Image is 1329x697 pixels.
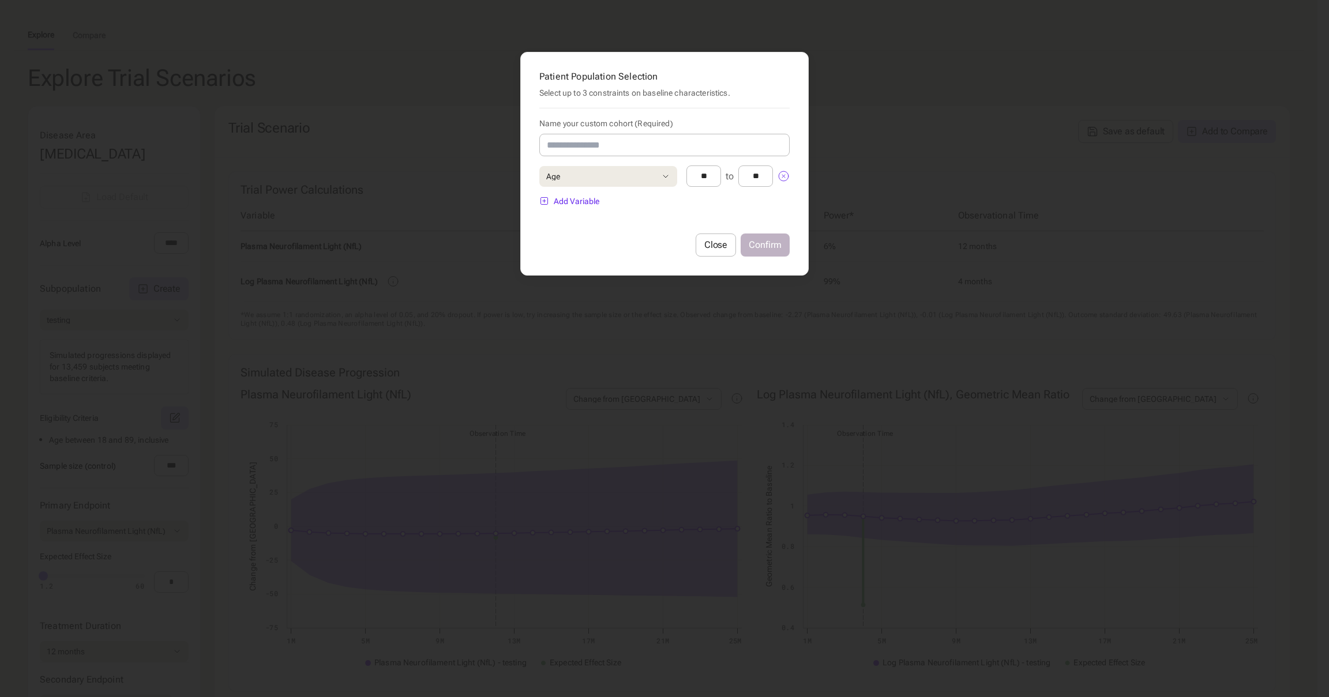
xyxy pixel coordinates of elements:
div: Confirm [749,240,782,250]
button: Confirm [741,233,790,257]
div: Close [704,240,727,250]
button: Age [539,166,677,187]
button: Close [696,233,736,257]
div: Name your custom cohort (Required) [539,118,790,129]
div: Patient Population Selection [539,71,790,82]
div: Select up to 3 constraints on baseline characteristics. [539,87,790,108]
div: Add Variable [539,196,599,206]
div: to [686,165,790,187]
div: Age [546,172,560,180]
